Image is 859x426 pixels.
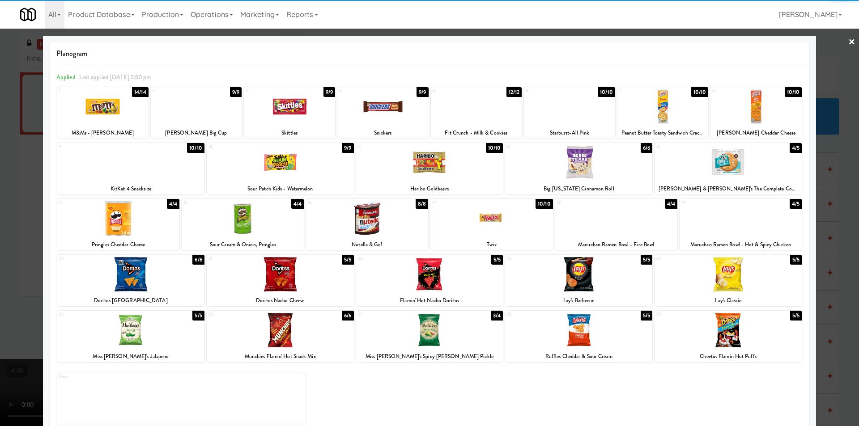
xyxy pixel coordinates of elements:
[356,255,503,306] div: 225/5Flamin' Hot Nacho Doritos
[356,143,503,194] div: 1110/10Haribo Goldbears
[151,87,242,139] div: 29/9[PERSON_NAME] Big Cup
[505,255,652,306] div: 235/5Lay's Barbecue
[356,183,503,194] div: Haribo Goldbears
[486,143,503,153] div: 10/10
[57,351,204,362] div: Miss [PERSON_NAME]'s Jalapeno
[342,311,353,321] div: 6/6
[790,199,802,209] div: 4/5
[56,47,803,60] span: Planogram
[192,311,204,321] div: 5/5
[712,127,800,139] div: [PERSON_NAME] Cheddar Cheese
[20,7,36,22] img: Micromart
[491,255,503,265] div: 5/5
[506,295,651,306] div: Lay's Barbecue
[506,87,522,97] div: 12/12
[507,311,578,318] div: 28
[432,199,492,207] div: 17
[680,239,802,250] div: Maruchan Ramen Bowl - Hot & Spicy Chicken
[655,295,802,306] div: Lay's Classic
[417,87,428,97] div: 9/9
[342,255,353,265] div: 5/5
[167,199,179,209] div: 4/4
[655,311,802,362] div: 295/5Cheetos Flamin Hot Puffs
[57,373,306,425] div: Extra
[57,143,204,194] div: 910/10KitKat 4 Snacksize
[291,199,304,209] div: 4/4
[152,127,241,139] div: [PERSON_NAME] Big Cup
[358,255,429,262] div: 22
[59,311,131,318] div: 25
[183,199,243,207] div: 15
[57,255,204,306] div: 206/6Doritos [GEOGRAPHIC_DATA]
[617,87,709,139] div: 710/10Peanut Butter Toasty Sandwich Crackers, [PERSON_NAME]
[57,127,149,139] div: M&Ms - [PERSON_NAME]
[59,239,178,250] div: Pringles Cheddar Cheese
[59,255,131,262] div: 20
[208,255,280,262] div: 21
[790,311,802,321] div: 5/5
[665,199,677,209] div: 4/4
[491,311,503,321] div: 3/4
[183,239,302,250] div: Sour Cream & Onion, Pringles
[619,87,663,95] div: 7
[656,351,800,362] div: Cheetos Flamin Hot Puffs
[505,351,652,362] div: Ruffles Cheddar & Sour Cream
[356,295,503,306] div: Flamin' Hot Nacho Doritos
[358,311,429,318] div: 27
[655,183,802,194] div: [PERSON_NAME] & [PERSON_NAME]'s The Complete Cookie, White Chocolate Flavored Macadamia
[56,73,76,81] span: Applied
[59,183,203,194] div: KitKat 4 Snacksize
[710,127,802,139] div: [PERSON_NAME] Cheddar Cheese
[57,295,204,306] div: Doritos [GEOGRAPHIC_DATA]
[656,143,728,151] div: 13
[356,311,503,362] div: 273/4Miss [PERSON_NAME]'s Spicy [PERSON_NAME] Pickle
[524,127,615,139] div: Starburst-All Pink
[431,127,522,139] div: Fit Crunch - Milk & Cookies
[655,143,802,194] div: 134/5[PERSON_NAME] & [PERSON_NAME]'s The Complete Cookie, White Chocolate Flavored Macadamia
[192,255,204,265] div: 6/6
[339,87,383,95] div: 4
[357,295,502,306] div: Flamin' Hot Nacho Doritos
[433,87,476,95] div: 5
[641,143,652,153] div: 6/6
[308,199,367,207] div: 16
[59,127,147,139] div: M&Ms - [PERSON_NAME]
[681,199,741,207] div: 19
[432,239,551,250] div: Twix
[207,143,354,194] div: 109/9Sour Patch Kids - Watermelon
[337,127,429,139] div: Snickers
[207,183,354,194] div: Sour Patch Kids - Watermelon
[712,87,756,95] div: 8
[507,255,578,262] div: 23
[59,199,119,207] div: 14
[57,311,204,362] div: 255/5Miss [PERSON_NAME]'s Jalapeno
[132,87,149,97] div: 14/14
[207,351,354,362] div: Munchies Flamin' Hot Snack Mix
[244,127,335,139] div: Skittles
[337,87,429,139] div: 49/9Snickers
[339,127,427,139] div: Snickers
[430,239,553,250] div: Twix
[691,87,709,97] div: 10/10
[246,87,289,95] div: 3
[59,351,203,362] div: Miss [PERSON_NAME]'s Jalapeno
[656,295,800,306] div: Lay's Classic
[619,127,707,139] div: Peanut Butter Toasty Sandwich Crackers, [PERSON_NAME]
[790,143,802,153] div: 4/5
[57,239,179,250] div: Pringles Cheddar Cheese
[207,255,354,306] div: 215/5Doritos Nacho Cheese
[57,199,179,250] div: 144/4Pringles Cheddar Cheese
[680,199,802,250] div: 194/5Maruchan Ramen Bowl - Hot & Spicy Chicken
[505,311,652,362] div: 285/5Ruffles Cheddar & Sour Cream
[187,143,204,153] div: 10/10
[358,143,429,151] div: 11
[182,239,304,250] div: Sour Cream & Onion, Pringles
[342,143,353,153] div: 9/9
[431,87,522,139] div: 512/12Fit Crunch - Milk & Cookies
[656,183,800,194] div: [PERSON_NAME] & [PERSON_NAME]'s The Complete Cookie, White Chocolate Flavored Macadamia
[598,87,615,97] div: 10/10
[79,73,151,81] span: Last applied [DATE] 2:50 pm
[507,143,578,151] div: 12
[555,239,677,250] div: Manuchan Ramen Bowl - Fire Bowl
[208,143,280,151] div: 10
